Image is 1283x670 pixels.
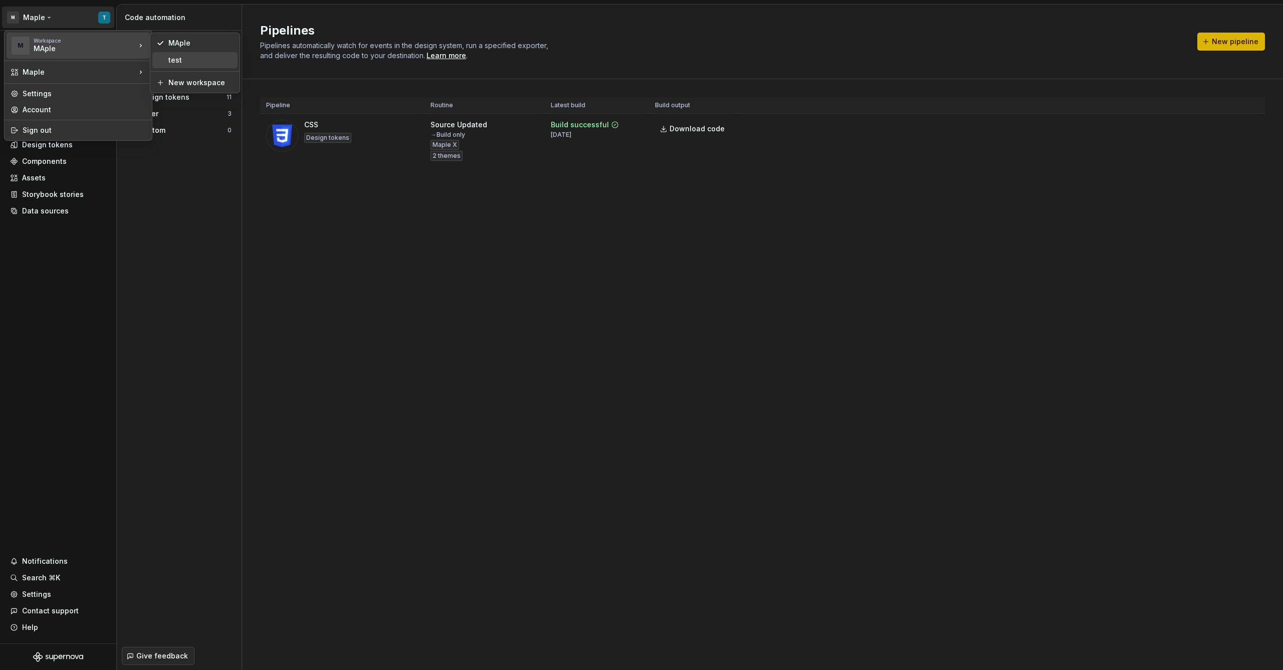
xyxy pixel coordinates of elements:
div: Maple [23,67,136,77]
div: Workspace [34,38,136,44]
div: MAple [168,38,234,48]
div: Account [23,105,146,115]
div: Settings [23,89,146,99]
div: M [12,37,30,55]
div: test [168,55,234,65]
div: Sign out [23,125,146,135]
div: MAple [34,44,119,54]
div: New workspace [168,78,234,88]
